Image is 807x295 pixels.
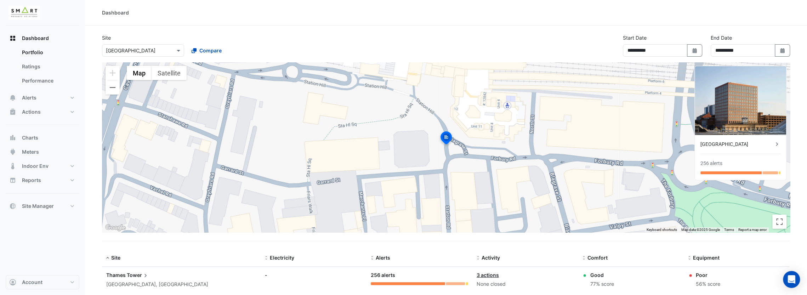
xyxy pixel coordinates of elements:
a: Portfolio [16,45,79,59]
div: 56% score [696,280,720,288]
app-icon: Actions [9,108,16,115]
button: Toggle fullscreen view [772,215,786,229]
a: 3 actions [477,272,499,278]
button: Meters [6,145,79,159]
img: site-pin-selected.svg [438,130,454,147]
div: 256 alerts [371,271,468,279]
button: Show satellite imagery [152,66,187,80]
label: Site [102,34,111,41]
a: Ratings [16,59,79,74]
span: Activity [482,255,500,261]
app-icon: Reports [9,177,16,184]
div: - [265,271,362,279]
span: Map data ©2025 Google [681,228,720,232]
a: Open this area in Google Maps (opens a new window) [104,223,127,232]
app-icon: Dashboard [9,35,16,42]
a: Terms [724,228,734,232]
button: Charts [6,131,79,145]
fa-icon: Select Date [779,47,786,53]
button: Account [6,275,79,289]
div: Dashboard [6,45,79,91]
div: [GEOGRAPHIC_DATA] [700,141,773,148]
div: Dashboard [102,9,129,16]
span: Meters [22,148,39,155]
span: Charts [22,134,38,141]
button: Site Manager [6,199,79,213]
img: Google [104,223,127,232]
app-icon: Site Manager [9,203,16,210]
div: [GEOGRAPHIC_DATA], [GEOGRAPHIC_DATA] [106,280,256,289]
span: Actions [22,108,41,115]
div: None closed [477,280,574,288]
button: Indoor Env [6,159,79,173]
span: Site Manager [22,203,54,210]
span: Thames [106,272,126,278]
a: Performance [16,74,79,88]
button: Reports [6,173,79,187]
span: Reports [22,177,41,184]
div: 77% score [590,280,614,288]
app-icon: Meters [9,148,16,155]
img: Thames Tower [695,66,786,135]
span: Dashboard [22,35,49,42]
div: 256 alerts [700,160,722,167]
app-icon: Indoor Env [9,163,16,170]
button: Compare [187,44,226,57]
span: Tower [127,271,149,279]
span: Equipment [693,255,720,261]
a: Report a map error [738,228,767,232]
label: Start Date [623,34,647,41]
app-icon: Alerts [9,94,16,101]
div: Good [590,271,614,279]
fa-icon: Select Date [692,47,698,53]
div: Open Intercom Messenger [783,271,800,288]
span: Site [111,255,120,261]
label: End Date [711,34,732,41]
app-icon: Charts [9,134,16,141]
button: Show street map [127,66,152,80]
span: Alerts [22,94,36,101]
div: Poor [696,271,720,279]
span: Electricity [270,255,294,261]
button: Dashboard [6,31,79,45]
button: Zoom out [106,80,120,95]
button: Keyboard shortcuts [647,227,677,232]
button: Alerts [6,91,79,105]
span: Compare [199,47,222,54]
button: Zoom in [106,66,120,80]
img: Company Logo [8,6,40,20]
span: Indoor Env [22,163,49,170]
button: Actions [6,105,79,119]
span: Alerts [376,255,390,261]
span: Account [22,279,42,286]
span: Comfort [587,255,607,261]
